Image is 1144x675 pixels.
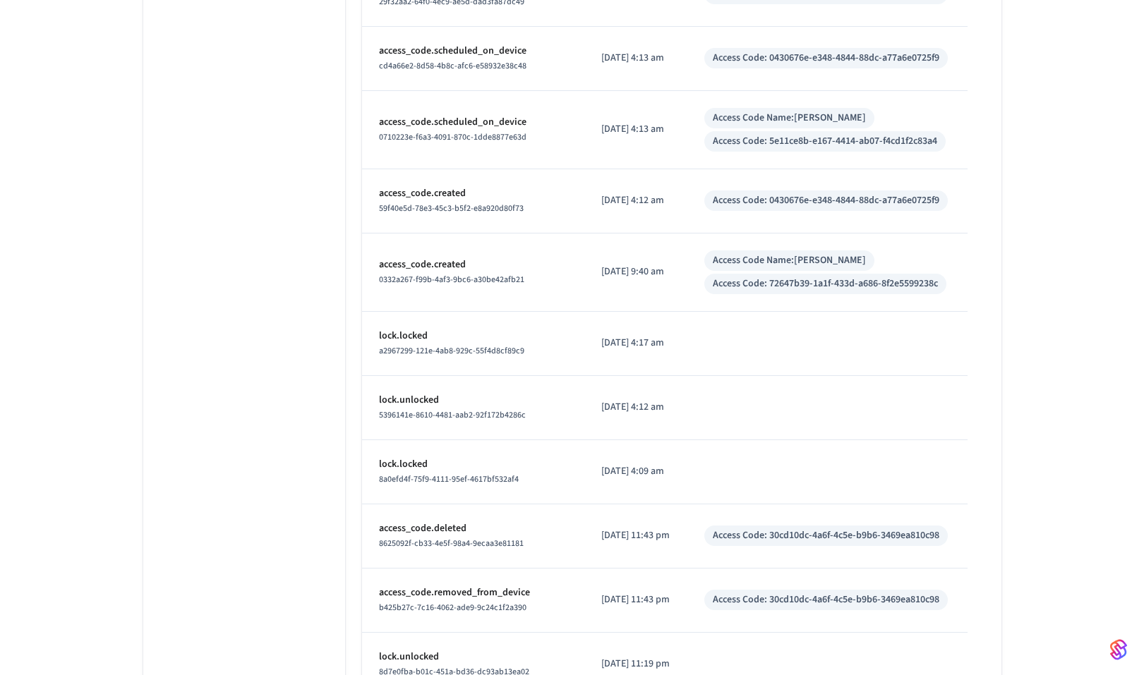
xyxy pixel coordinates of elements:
div: Access Code Name: [PERSON_NAME] [713,253,866,268]
p: [DATE] 4:17 am [601,336,670,351]
span: 8a0efd4f-75f9-4111-95ef-4617bf532af4 [379,473,519,485]
p: [DATE] 11:43 pm [601,592,670,607]
span: 0332a267-f99b-4af3-9bc6-a30be42afb21 [379,274,524,286]
p: [DATE] 11:43 pm [601,528,670,543]
p: access_code.scheduled_on_device [379,115,568,130]
div: Access Code: 30cd10dc-4a6f-4c5e-b9b6-3469ea810c98 [713,528,939,543]
div: Access Code Name: [PERSON_NAME] [713,111,866,126]
span: b425b27c-7c16-4062-ade9-9c24c1f2a390 [379,602,526,614]
p: access_code.created [379,257,568,272]
p: [DATE] 4:09 am [601,464,670,479]
img: SeamLogoGradient.69752ec5.svg [1110,638,1127,661]
div: Access Code: 72647b39-1a1f-433d-a686-8f2e5599238c [713,276,938,291]
p: [DATE] 4:13 am [601,122,670,137]
p: lock.locked [379,329,568,343]
p: lock.unlocked [379,393,568,408]
span: a2967299-121e-4ab8-929c-55f4d8cf89c9 [379,345,524,357]
p: [DATE] 4:13 am [601,51,670,66]
span: 59f40e5d-78e3-45c3-b5f2-e8a920d80f73 [379,202,524,214]
p: lock.unlocked [379,650,568,664]
p: [DATE] 11:19 pm [601,657,670,671]
p: [DATE] 4:12 am [601,400,670,415]
span: 0710223e-f6a3-4091-870c-1dde8877e63d [379,131,526,143]
p: [DATE] 4:12 am [601,193,670,208]
span: cd4a66e2-8d58-4b8c-afc6-e58932e38c48 [379,60,526,72]
p: access_code.scheduled_on_device [379,44,568,59]
div: Access Code: 0430676e-e348-4844-88dc-a77a6e0725f9 [713,51,939,66]
p: lock.locked [379,457,568,472]
span: 5396141e-8610-4481-aab2-92f172b4286c [379,409,526,421]
div: Access Code: 5e11ce8b-e167-4414-ab07-f4cd1f2c83a4 [713,134,937,149]
span: 8625092f-cb33-4e5f-98a4-9ecaa3e81181 [379,537,524,549]
div: Access Code: 30cd10dc-4a6f-4c5e-b9b6-3469ea810c98 [713,592,939,607]
div: Access Code: 0430676e-e348-4844-88dc-a77a6e0725f9 [713,193,939,208]
p: [DATE] 9:40 am [601,264,670,279]
p: access_code.created [379,186,568,201]
p: access_code.removed_from_device [379,585,568,600]
p: access_code.deleted [379,521,568,536]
